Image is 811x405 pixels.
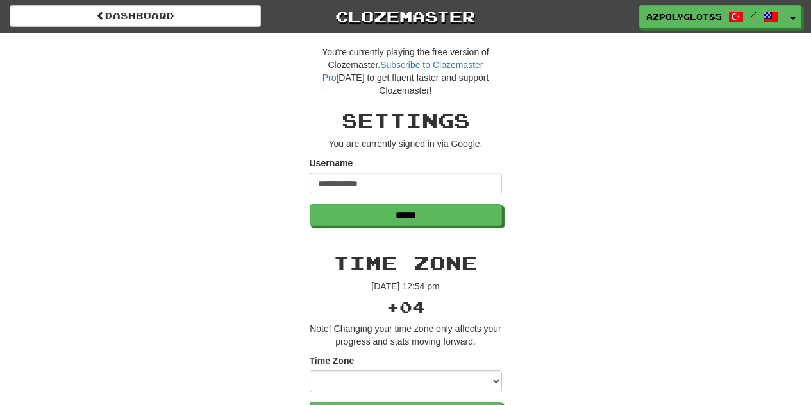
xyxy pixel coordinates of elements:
a: Clozemaster [280,5,531,28]
p: [DATE] 12:54 pm [310,280,502,293]
span: / [750,10,757,19]
h2: Time Zone [310,252,502,273]
p: You're currently playing the free version of Clozemaster. [DATE] to get fluent faster and support... [310,46,502,97]
h3: +04 [310,299,502,316]
span: azpolyglot85 [646,11,722,22]
h2: Settings [310,110,502,131]
a: Subscribe to Clozemaster Pro [322,60,483,83]
label: Time Zone [310,354,355,367]
p: Note! Changing your time zone only affects your progress and stats moving forward. [310,322,502,348]
a: azpolyglot85 / [639,5,785,28]
p: You are currently signed in via Google. [310,137,502,150]
a: Dashboard [10,5,261,27]
label: Username [310,157,353,169]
